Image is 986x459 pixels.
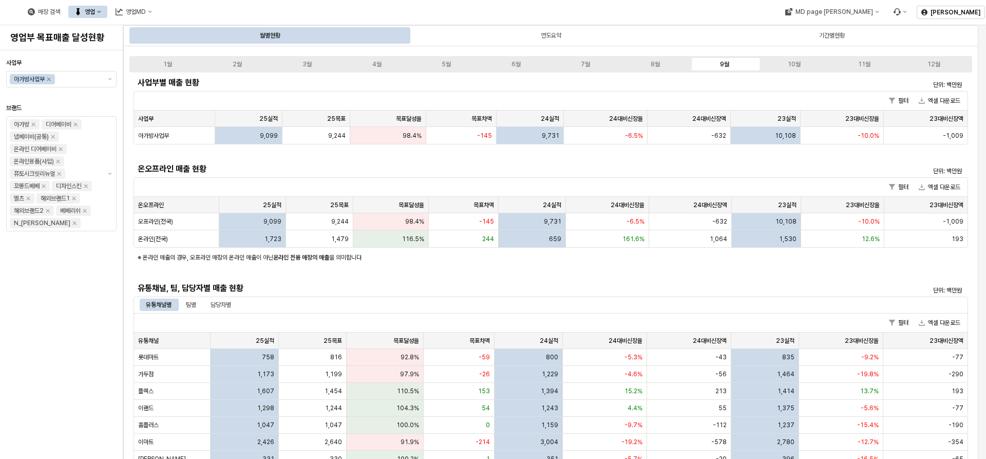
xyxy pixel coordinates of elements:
[324,337,342,345] span: 25목표
[331,217,349,226] span: 9,244
[541,387,558,395] span: 1,394
[715,370,727,378] span: -56
[272,60,342,69] label: 3월
[540,337,558,345] span: 24실적
[544,217,561,226] span: 9,731
[138,115,154,123] span: 사업부
[711,438,727,446] span: -578
[186,299,196,311] div: 팀별
[624,387,642,395] span: 15.2%
[51,135,55,139] div: Remove 냅베이비(공통)
[403,132,422,140] span: 98.4%
[777,404,794,412] span: 1,375
[949,370,963,378] span: -290
[779,6,885,18] button: MD page [PERSON_NAME]
[775,217,797,226] span: 10,108
[776,337,794,345] span: 23실적
[14,156,54,167] div: 온라인용품(사입)
[690,60,760,69] label: 9월
[930,337,963,345] span: 23대비신장액
[541,421,558,429] span: 1,159
[6,59,22,66] span: 사업부
[473,201,494,209] span: 목표차액
[302,61,312,68] div: 3월
[31,122,35,126] div: Remove 아가방
[72,221,77,225] div: Remove N_이야이야오
[857,370,879,378] span: -19.8%
[628,404,642,412] span: 4.4%
[46,119,71,130] div: 디어베이비
[264,235,281,243] span: 1,723
[885,181,913,193] button: 필터
[396,421,419,429] span: 100.0%
[625,132,643,140] span: -6.5%
[952,387,963,395] span: 193
[778,115,796,123] span: 23실적
[14,218,70,228] div: N_[PERSON_NAME]
[778,387,794,395] span: 1,414
[256,337,274,345] span: 25실적
[262,353,274,361] span: 758
[952,404,963,412] span: -77
[83,209,87,213] div: Remove 베베리쉬
[396,404,419,412] span: 104.3%
[542,370,558,378] span: 1,229
[692,27,971,44] div: 기간별현황
[68,6,107,18] button: 영업
[915,317,964,329] button: 엑셀 다운로드
[581,61,590,68] div: 7월
[511,61,521,68] div: 6월
[541,404,558,412] span: 1,243
[325,387,342,395] span: 1,454
[720,61,729,68] div: 9월
[442,61,451,68] div: 5월
[477,132,492,140] span: -145
[84,184,88,188] div: Remove 디자인스킨
[138,370,154,378] span: 가두점
[949,421,963,429] span: -190
[257,438,274,446] span: 2,426
[325,438,342,446] span: 2,640
[123,25,986,459] main: App Frame
[779,235,797,243] span: 1,530
[621,438,642,446] span: -19.2%
[693,201,727,209] span: 24대비신장액
[930,115,963,123] span: 23대비신장액
[140,299,178,311] div: 유통채널별
[715,387,727,395] span: 213
[779,6,885,18] div: MD page 이동
[56,159,60,163] div: Remove 온라인용품(사입)
[138,353,159,361] span: 롯데마트
[549,235,561,243] span: 659
[482,235,494,243] span: 244
[22,6,66,18] div: 매장 검색
[14,74,45,84] div: 아가방사업부
[778,421,794,429] span: 1,237
[342,60,412,69] label: 4월
[138,404,154,412] span: 이랜드
[845,115,879,123] span: 23대비신장율
[138,235,168,243] span: 온라인(전국)
[627,217,644,226] span: -6.5%
[109,6,158,18] div: 영업MD
[930,201,963,209] span: 23대비신장액
[325,404,342,412] span: 1,244
[775,132,796,140] span: 10,108
[263,201,281,209] span: 25실적
[138,283,755,293] h5: 유통채널, 팀, 담당자별 매출 현황
[273,254,329,261] strong: 온라인 전용 매장의 매출
[624,370,642,378] span: -4.6%
[777,438,794,446] span: 2,780
[14,119,29,130] div: 아가방
[257,421,274,429] span: 1,047
[862,235,880,243] span: 12.6%
[845,337,879,345] span: 23대비신장율
[38,8,60,15] div: 매장 검색
[711,132,726,140] span: -632
[257,404,274,412] span: 1,298
[857,421,879,429] span: -15.4%
[858,438,879,446] span: -12.7%
[14,132,49,142] div: 냅베이비(공통)
[203,60,273,69] label: 2월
